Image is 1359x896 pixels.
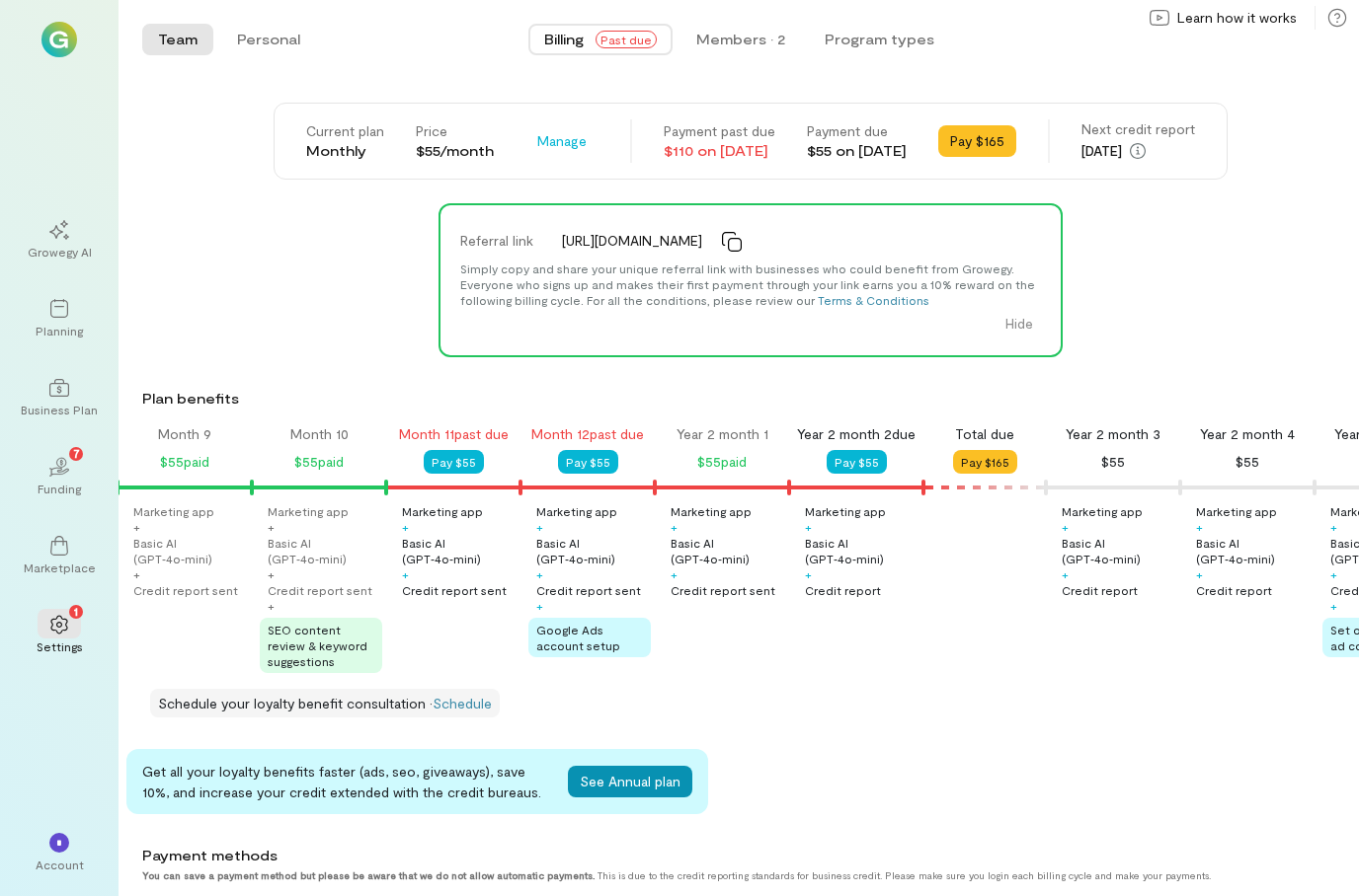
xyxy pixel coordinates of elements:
a: Funding [24,441,95,512]
div: Payment past due [664,121,775,141]
span: Manage [537,131,587,151]
div: Basic AI (GPT‑4o‑mini) [268,535,382,566]
div: $55 paid [160,450,209,474]
div: Credit report [1196,582,1272,598]
div: Basic AI (GPT‑4o‑mini) [133,535,248,566]
div: Credit report sent [268,582,372,598]
div: + [805,566,812,582]
span: [URL][DOMAIN_NAME] [562,231,702,251]
div: Basic AI (GPT‑4o‑mini) [671,535,785,566]
a: Terms & Conditions [818,293,929,307]
div: Credit report sent [671,582,775,598]
button: Program types [809,24,950,55]
div: Account [36,857,84,872]
div: Credit report sent [536,582,641,598]
button: Manage [525,125,599,157]
button: See Annual plan [568,766,692,797]
div: Basic AI (GPT‑4o‑mini) [402,535,517,566]
div: This is due to the credit reporting standards for business credit. Please make sure you login eac... [142,869,1230,881]
div: $55 [1101,450,1125,474]
a: Marketplace [24,520,95,591]
strong: You can save a payment method but please be aware that we do not allow automatic payments. [142,869,595,881]
a: Business Plan [24,362,95,433]
a: Growegy AI [24,204,95,275]
div: $55 paid [294,450,344,474]
div: + [1062,519,1069,535]
div: Next credit report [1081,119,1195,139]
div: Monthly [306,141,384,161]
div: Settings [37,638,83,654]
button: Pay $55 [827,450,887,474]
div: Current plan [306,121,384,141]
span: Schedule your loyalty benefit consultation · [158,695,433,711]
div: Basic AI (GPT‑4o‑mini) [536,535,651,566]
div: + [536,519,543,535]
div: Marketplace [24,560,96,575]
button: Personal [221,24,316,55]
div: Basic AI (GPT‑4o‑mini) [1196,535,1311,566]
div: + [402,566,409,582]
div: Year 2 month 2 due [797,424,916,444]
div: Credit report [805,582,881,598]
div: Planning [36,323,83,338]
span: Google Ads account setup [536,623,620,652]
div: Marketing app [133,503,214,519]
div: Payment methods [142,846,1230,865]
div: + [671,519,678,535]
div: Marketing app [671,503,752,519]
div: Marketing app [402,503,483,519]
div: Members · 2 [696,30,785,49]
div: + [536,598,543,614]
div: Basic AI (GPT‑4o‑mini) [805,535,919,566]
span: Learn how it works [1177,8,1297,28]
div: + [268,566,275,582]
div: $110 on [DATE] [664,141,775,161]
div: $55 [1236,450,1259,474]
div: + [1196,566,1203,582]
div: Payment due [807,121,907,141]
div: Total due [955,424,1014,444]
span: Billing [544,30,584,49]
button: Team [142,24,213,55]
div: Basic AI (GPT‑4o‑mini) [1062,535,1176,566]
div: Month 10 [290,424,349,444]
div: + [1196,519,1203,535]
div: Marketing app [1062,503,1143,519]
div: Marketing app [536,503,617,519]
div: + [805,519,812,535]
div: + [671,566,678,582]
button: Hide [994,308,1045,339]
a: Schedule [433,695,492,711]
span: 1 [74,602,78,620]
div: + [1330,566,1337,582]
div: + [402,519,409,535]
button: Members · 2 [680,24,801,55]
button: Pay $55 [558,450,618,474]
div: Year 2 month 4 [1200,424,1295,444]
div: + [1062,566,1069,582]
div: Get all your loyalty benefits faster (ads, seo, giveaways), save 10%, and increase your credit ex... [142,761,552,802]
div: + [133,519,140,535]
span: Simply copy and share your unique referral link with businesses who could benefit from Growegy. E... [460,261,1035,307]
div: Credit report sent [402,582,507,598]
div: Month 11 past due [399,424,509,444]
div: $55 paid [697,450,747,474]
div: Plan benefits [142,389,1351,409]
button: Pay $165 [938,125,1016,157]
span: 7 [73,444,80,462]
div: $55/month [416,141,494,161]
div: + [268,598,275,614]
div: Marketing app [805,503,886,519]
button: BillingPast due [528,24,673,55]
div: + [536,566,543,582]
a: Settings [24,599,95,670]
div: [DATE] [1081,139,1195,163]
div: + [268,519,275,535]
a: Planning [24,283,95,354]
div: Month 9 [158,424,211,444]
div: Credit report [1062,582,1138,598]
button: Pay $55 [424,450,484,474]
div: + [1330,519,1337,535]
div: Funding [38,481,81,496]
div: Marketing app [1196,503,1277,519]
